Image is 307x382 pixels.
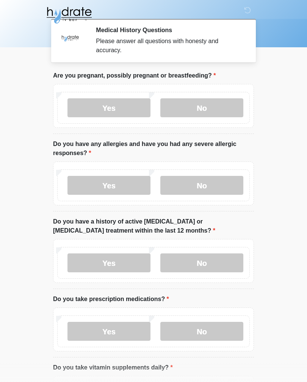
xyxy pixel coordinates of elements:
label: Do you have a history of active [MEDICAL_DATA] or [MEDICAL_DATA] treatment within the last 12 mon... [53,217,254,235]
label: No [160,98,243,117]
label: No [160,322,243,341]
label: Do you take vitamin supplements daily? [53,363,173,372]
label: Yes [67,176,150,195]
label: Yes [67,98,150,117]
label: Are you pregnant, possibly pregnant or breastfeeding? [53,71,216,80]
label: Do you take prescription medications? [53,295,169,304]
img: Agent Avatar [59,26,81,49]
label: Yes [67,253,150,272]
label: No [160,253,243,272]
label: No [160,176,243,195]
div: Please answer all questions with honesty and accuracy. [96,37,243,55]
img: Hydrate IV Bar - Fort Collins Logo [45,6,92,25]
label: Do you have any allergies and have you had any severe allergic responses? [53,140,254,158]
label: Yes [67,322,150,341]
